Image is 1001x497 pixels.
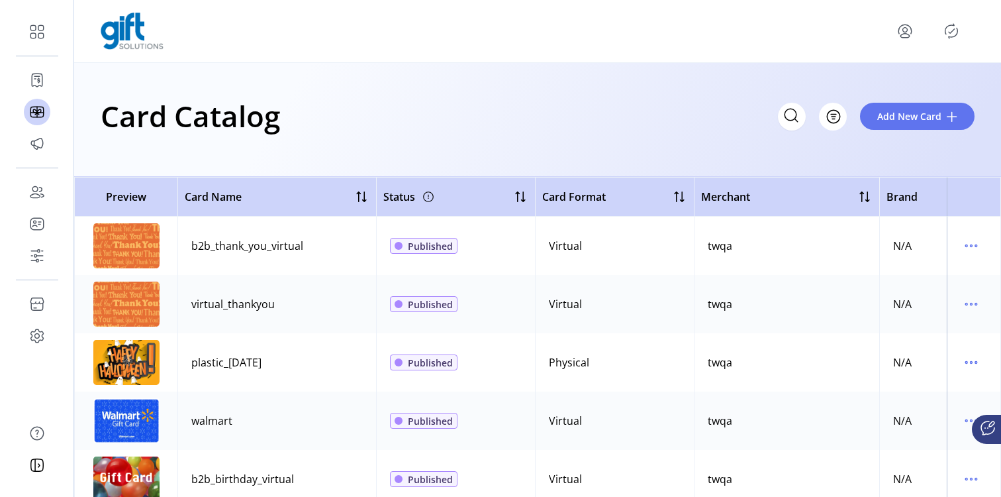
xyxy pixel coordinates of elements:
div: Virtual [549,238,582,254]
div: Virtual [549,471,582,487]
div: twqa [708,413,732,429]
img: preview [93,223,160,268]
div: twqa [708,355,732,370]
div: twqa [708,296,732,312]
span: Published [408,356,453,370]
img: preview [93,398,160,443]
button: menu [894,21,916,42]
div: Physical [549,355,589,370]
span: Merchant [701,189,750,205]
div: b2b_birthday_virtual [191,471,294,487]
img: preview [93,282,160,327]
span: Published [408,239,453,253]
div: N/A [893,413,912,429]
span: Brand [886,189,918,205]
button: menu [961,469,982,490]
span: Preview [81,189,171,205]
button: menu [961,294,982,315]
div: twqa [708,238,732,254]
button: menu [961,410,982,431]
div: Virtual [549,296,582,312]
div: walmart [191,413,232,429]
div: N/A [893,355,912,370]
div: twqa [708,471,732,487]
input: Search [778,103,806,131]
div: plastic_[DATE] [191,355,262,370]
div: N/A [893,296,912,312]
img: preview [93,340,160,385]
span: Published [408,472,453,486]
img: logo [101,13,164,50]
div: Virtual [549,413,582,429]
button: Publisher Panel [941,21,962,42]
button: Add New Card [860,103,975,130]
div: N/A [893,238,912,254]
button: menu [961,235,982,256]
h1: Card Catalog [101,93,280,139]
span: Add New Card [877,109,941,123]
span: Published [408,298,453,311]
button: menu [961,352,982,373]
span: Published [408,414,453,428]
button: Filter Button [819,103,847,131]
div: Status [383,186,436,207]
div: b2b_thank_you_virtual [191,238,303,254]
div: N/A [893,471,912,487]
span: Card Format [542,189,606,205]
div: virtual_thankyou [191,296,275,312]
span: Card Name [185,189,242,205]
